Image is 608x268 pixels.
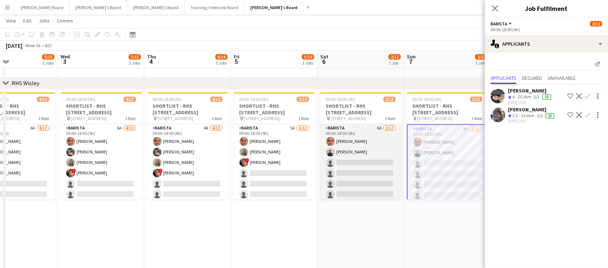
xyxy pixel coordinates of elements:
[59,57,70,66] span: 3
[125,116,136,121] span: 1 Role
[15,0,70,15] button: [PERSON_NAME] Board
[3,16,19,25] a: View
[234,103,315,116] h3: SHORTLIST - RHS [STREET_ADDRESS]
[475,60,487,66] div: 1 Job
[326,96,355,102] span: 09:00-18:00 (9h)
[385,116,396,121] span: 1 Role
[297,96,309,102] span: 3/12
[516,94,532,100] div: 25.3km
[320,53,328,60] span: Sat
[388,54,401,59] span: 2/12
[45,43,52,48] div: BST
[407,92,488,199] app-job-card: 09:00-18:00 (9h)2/12SHORTLIST - RHS [STREET_ADDRESS] [STREET_ADDRESS]1 RoleBarista2A2/1209:00-18:...
[491,21,513,26] button: Barista
[42,54,54,59] span: 5/13
[36,16,53,25] a: Jobs
[548,75,576,81] span: Unavailable
[24,43,42,48] span: Week 36
[407,103,488,116] h3: SHORTLIST - RHS [STREET_ADDRESS]
[245,158,249,162] span: !
[299,116,309,121] span: 1 Role
[72,169,76,173] span: !
[153,96,182,102] span: 09:00-18:00 (9h)
[245,0,304,15] button: [PERSON_NAME]'s Board
[129,60,141,66] div: 2 Jobs
[542,94,551,100] div: 18
[216,60,227,66] div: 3 Jobs
[413,96,442,102] span: 09:00-18:00 (9h)
[61,53,70,60] span: Wed
[244,116,280,121] span: [STREET_ADDRESS]
[147,53,156,60] span: Thu
[39,17,50,24] span: Jobs
[534,94,540,99] app-skills-label: 1/1
[6,42,22,49] div: [DATE]
[71,116,107,121] span: [STREET_ADDRESS]
[233,57,240,66] span: 5
[485,35,608,53] div: Applicants
[508,119,556,123] div: [DATE] 14:22
[475,54,487,59] span: 2/12
[185,0,245,15] button: Training / Interview Board
[124,96,136,102] span: 4/12
[146,57,156,66] span: 4
[210,96,222,102] span: 4/12
[407,124,488,266] app-card-role: Barista2A2/1209:00-18:00 (9h)[PERSON_NAME][PERSON_NAME]
[508,87,553,94] div: [PERSON_NAME]
[331,116,367,121] span: [STREET_ADDRESS]
[54,16,76,25] a: Comms
[537,113,543,118] app-skills-label: 1/1
[66,96,96,102] span: 09:00-18:00 (9h)
[320,103,401,116] h3: SHORTLIST - RHS [STREET_ADDRESS]
[407,53,416,60] span: Sun
[512,113,518,118] span: 2.5
[319,57,328,66] span: 6
[485,4,608,13] h3: Job Fulfilment
[389,60,400,66] div: 1 Job
[61,124,142,264] app-card-role: Barista6A4/1209:00-18:00 (9h)[PERSON_NAME][PERSON_NAME][PERSON_NAME]![PERSON_NAME]
[158,169,163,173] span: !
[127,0,185,15] button: [PERSON_NAME]'s Board
[320,92,401,199] app-job-card: 09:00-18:00 (9h)2/12SHORTLIST - RHS [STREET_ADDRESS] [STREET_ADDRESS]1 RoleBarista6A2/1209:00-18:...
[302,60,314,66] div: 3 Jobs
[61,92,142,199] app-job-card: 09:00-18:00 (9h)4/12SHORTLIST - RHS [STREET_ADDRESS] [STREET_ADDRESS]1 RoleBarista6A4/1209:00-18:...
[491,27,602,32] div: 09:00-18:00 (9h)
[147,92,228,199] app-job-card: 09:00-18:00 (9h)4/12SHORTLIST - RHS [STREET_ADDRESS] [STREET_ADDRESS]1 RoleBarista4A4/1209:00-18:...
[320,124,401,264] app-card-role: Barista6A2/1209:00-18:00 (9h)[PERSON_NAME][PERSON_NAME]
[158,116,193,121] span: [STREET_ADDRESS]
[12,79,39,87] div: RHS Wisley
[234,53,240,60] span: Fri
[39,116,49,121] span: 1 Role
[508,106,556,113] div: [PERSON_NAME]
[212,116,222,121] span: 1 Role
[215,54,228,59] span: 6/14
[240,96,269,102] span: 09:00-18:00 (9h)
[234,124,315,264] app-card-role: Barista5A3/1209:00-18:00 (9h)[PERSON_NAME][PERSON_NAME]![PERSON_NAME]
[234,92,315,199] app-job-card: 09:00-18:00 (9h)3/12SHORTLIST - RHS [STREET_ADDRESS] [STREET_ADDRESS]1 RoleBarista5A3/1209:00-18:...
[512,94,515,99] span: 4
[383,96,396,102] span: 2/12
[406,57,416,66] span: 7
[147,124,228,264] app-card-role: Barista4A4/1209:00-18:00 (9h)[PERSON_NAME][PERSON_NAME][PERSON_NAME]![PERSON_NAME]
[508,100,553,105] div: [DATE] 14:18
[37,96,49,102] span: 4/12
[147,103,228,116] h3: SHORTLIST - RHS [STREET_ADDRESS]
[23,17,32,24] span: Edit
[20,16,34,25] a: Edit
[546,113,554,119] div: 18
[470,96,482,102] span: 2/12
[417,116,453,121] span: [STREET_ADDRESS]
[70,0,127,15] button: [PERSON_NAME]'s Board
[42,60,54,66] div: 2 Jobs
[472,116,482,121] span: 1 Role
[491,21,507,26] span: Barista
[57,17,73,24] span: Comms
[522,75,542,81] span: Declined
[302,54,314,59] span: 5/14
[61,103,142,116] h3: SHORTLIST - RHS [STREET_ADDRESS]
